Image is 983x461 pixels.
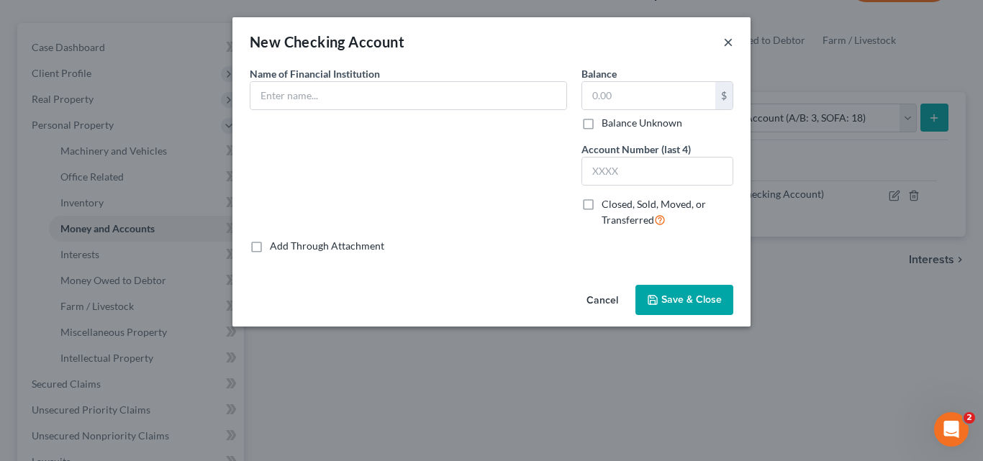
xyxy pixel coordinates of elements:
[602,116,682,130] label: Balance Unknown
[575,286,630,315] button: Cancel
[284,33,404,50] span: Checking Account
[581,142,691,157] label: Account Number (last 4)
[602,198,706,226] span: Closed, Sold, Moved, or Transferred
[582,158,733,185] input: XXXX
[582,82,715,109] input: 0.00
[250,68,380,80] span: Name of Financial Institution
[270,239,384,253] label: Add Through Attachment
[661,293,722,306] span: Save & Close
[250,82,566,109] input: Enter name...
[715,82,733,109] div: $
[635,285,733,315] button: Save & Close
[964,412,975,424] span: 2
[250,33,281,50] span: New
[581,66,617,81] label: Balance
[723,33,733,50] button: ×
[934,412,969,447] iframe: Intercom live chat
